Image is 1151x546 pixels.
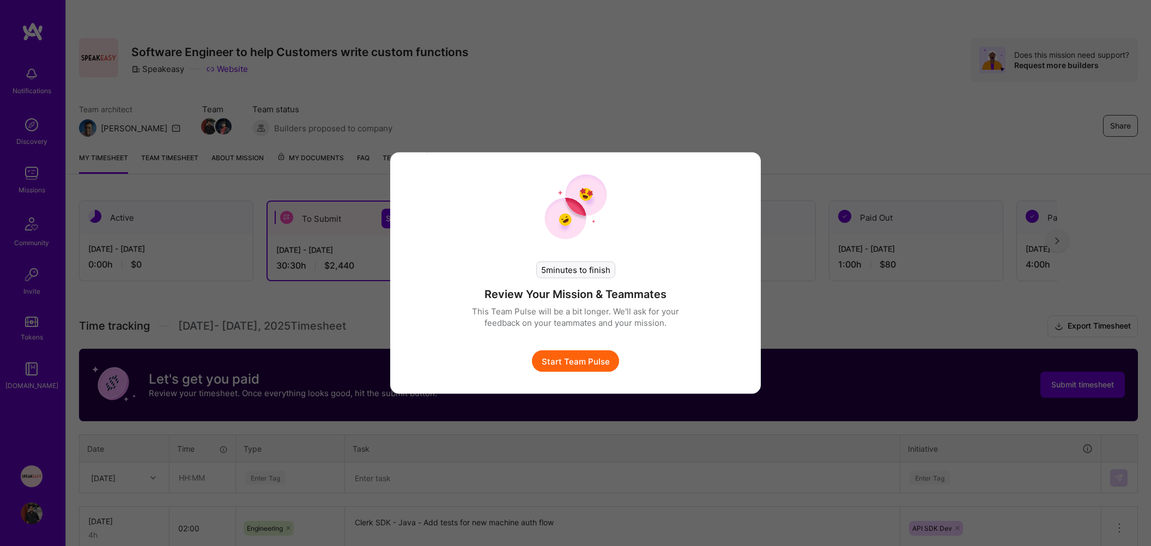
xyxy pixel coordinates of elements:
[544,174,607,240] img: team pulse start
[456,306,695,329] p: This Team Pulse will be a bit longer. We'll ask for your feedback on your teammates and your miss...
[484,287,667,301] h4: Review Your Mission & Teammates
[390,153,761,394] div: modal
[536,262,615,278] div: 5 minutes to finish
[532,350,619,372] button: Start Team Pulse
